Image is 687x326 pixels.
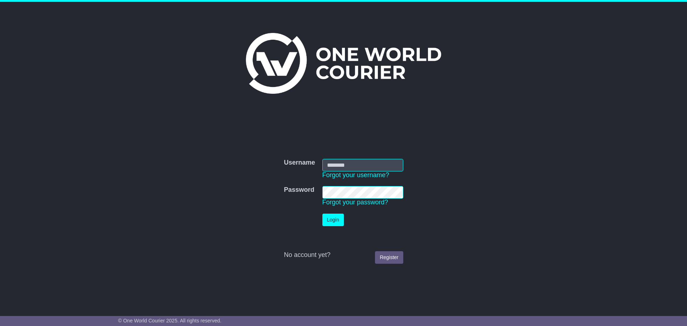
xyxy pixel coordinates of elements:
button: Login [322,214,344,226]
div: No account yet? [284,251,403,259]
span: © One World Courier 2025. All rights reserved. [118,318,221,323]
a: Forgot your username? [322,171,389,179]
img: One World [246,33,441,94]
a: Register [375,251,403,264]
label: Password [284,186,314,194]
label: Username [284,159,315,167]
a: Forgot your password? [322,199,388,206]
